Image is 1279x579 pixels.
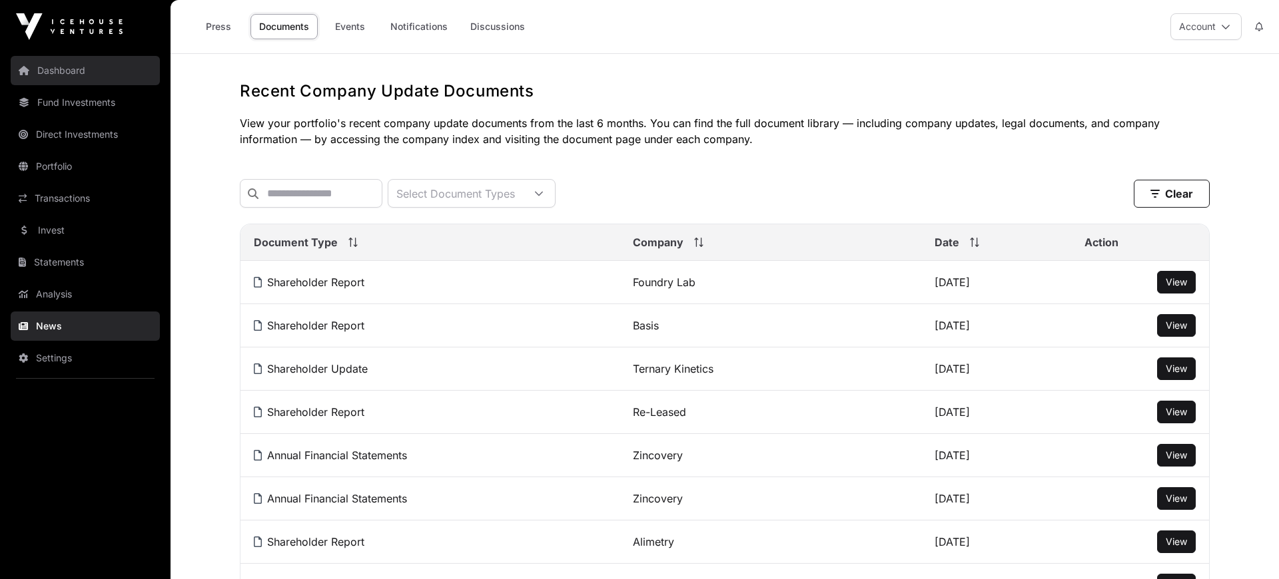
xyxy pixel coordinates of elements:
button: View [1157,314,1196,337]
a: Shareholder Report [254,276,364,289]
span: View [1166,492,1187,504]
span: Action [1084,234,1118,250]
button: View [1157,357,1196,380]
a: Basis [633,319,659,332]
td: [DATE] [921,520,1071,564]
a: Statements [11,248,160,277]
a: Alimetry [633,535,674,548]
button: Account [1170,13,1242,40]
a: Annual Financial Statements [254,449,407,462]
a: Re-Leased [633,405,686,419]
td: [DATE] [921,261,1071,304]
a: Notifications [382,14,456,39]
div: Select Document Types [388,180,523,207]
button: View [1157,401,1196,423]
a: View [1166,492,1187,505]
button: View [1157,271,1196,293]
a: View [1166,535,1187,548]
td: [DATE] [921,391,1071,434]
a: View [1166,405,1187,419]
a: Discussions [462,14,534,39]
a: Settings [11,343,160,373]
a: Invest [11,216,160,245]
span: Date [935,234,959,250]
span: View [1166,363,1187,374]
button: View [1157,444,1196,467]
span: View [1166,319,1187,331]
a: Documents [250,14,318,39]
span: Document Type [254,234,338,250]
td: [DATE] [921,434,1071,477]
button: View [1157,530,1196,553]
a: Shareholder Report [254,405,364,419]
span: View [1166,276,1187,288]
a: Dashboard [11,56,160,85]
a: View [1166,276,1187,289]
a: Press [192,14,245,39]
a: View [1166,449,1187,462]
a: Zincovery [633,492,683,505]
a: Direct Investments [11,120,160,149]
td: [DATE] [921,347,1071,391]
a: Shareholder Update [254,362,368,375]
span: Company [633,234,683,250]
p: View your portfolio's recent company update documents from the last 6 months. You can find the fu... [240,115,1210,147]
a: View [1166,319,1187,332]
a: Shareholder Report [254,535,364,548]
a: Fund Investments [11,88,160,117]
a: Analysis [11,280,160,309]
a: View [1166,362,1187,375]
button: View [1157,487,1196,510]
a: Portfolio [11,152,160,181]
span: View [1166,449,1187,461]
h1: Recent Company Update Documents [240,81,1210,102]
span: View [1166,536,1187,547]
a: Foundry Lab [633,276,695,289]
a: Shareholder Report [254,319,364,332]
img: Icehouse Ventures Logo [16,13,123,40]
button: Clear [1134,180,1210,208]
a: Events [323,14,376,39]
a: Transactions [11,184,160,213]
iframe: Chat Widget [1212,515,1279,579]
td: [DATE] [921,477,1071,520]
span: View [1166,406,1187,417]
a: News [11,311,160,341]
td: [DATE] [921,304,1071,347]
a: Annual Financial Statements [254,492,407,505]
a: Zincovery [633,449,683,462]
a: Ternary Kinetics [633,362,713,375]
